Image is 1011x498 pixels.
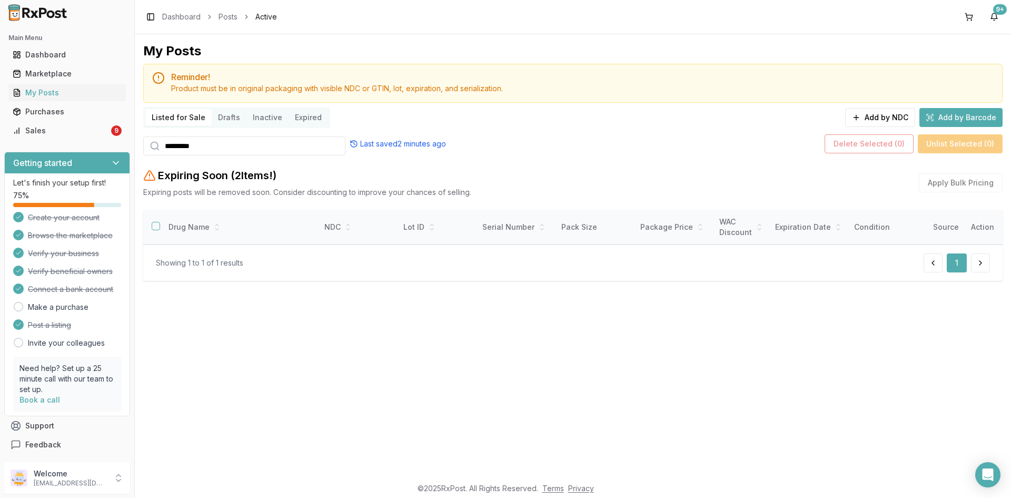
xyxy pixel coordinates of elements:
div: 9 [111,125,122,136]
th: Condition [848,210,927,245]
button: Support [4,416,130,435]
a: Privacy [568,484,594,493]
button: Dashboard [4,46,130,63]
span: Post a listing [28,320,71,330]
div: My Posts [143,43,201,60]
img: User avatar [11,470,27,486]
button: Add by NDC [845,108,915,127]
button: Feedback [4,435,130,454]
h3: Getting started [13,157,72,169]
img: RxPost Logo [4,4,72,21]
span: Verify your business [28,248,99,259]
th: Pack Size [555,210,634,245]
div: Expiration Date [775,222,841,232]
h2: Expiring Soon ( 2 Item s !) [158,168,276,183]
div: Last saved 2 minutes ago [350,139,446,149]
div: Lot ID [403,222,470,232]
p: Let's finish your setup first! [13,178,121,188]
p: [EMAIL_ADDRESS][DOMAIN_NAME] [34,479,107,487]
div: Purchases [13,106,122,117]
div: Open Intercom Messenger [975,462,1000,487]
div: Drug Name [168,222,310,232]
a: Dashboard [162,12,201,22]
div: Sales [13,125,109,136]
div: Product must be in original packaging with visible NDC or GTIN, lot, expiration, and serialization. [171,83,994,94]
nav: breadcrumb [162,12,277,22]
div: NDC [324,222,391,232]
div: Showing 1 to 1 of 1 results [156,258,243,268]
button: Inactive [246,109,289,126]
button: Drafts [212,109,246,126]
span: Create your account [28,212,100,223]
a: Purchases [8,102,126,121]
button: Sales9 [4,122,130,139]
h5: Reminder! [171,73,994,81]
a: Posts [219,12,237,22]
div: Source [933,222,973,232]
div: Package Price [640,222,707,232]
p: Need help? Set up a 25 minute call with our team to set up. [19,363,115,395]
div: WAC Discount [719,217,762,238]
a: Invite your colleagues [28,338,105,348]
p: Welcome [34,468,107,479]
button: Listed for Sale [145,109,212,126]
div: Dashboard [13,50,122,60]
span: 75 % [13,190,29,201]
div: 9+ [993,4,1007,15]
div: My Posts [13,87,122,98]
span: Verify beneficial owners [28,266,113,277]
span: Browse the marketplace [28,230,113,241]
span: Active [255,12,277,22]
a: My Posts [8,83,126,102]
h2: Main Menu [8,34,126,42]
div: Serial Number [482,222,549,232]
th: Action [963,210,1003,245]
button: 1 [947,253,967,272]
button: 9+ [986,8,1003,25]
a: Marketplace [8,64,126,83]
p: Expiring posts will be removed soon. Consider discounting to improve your chances of selling. [143,187,471,198]
a: Dashboard [8,45,126,64]
span: Connect a bank account [28,284,113,295]
button: Expired [289,109,328,126]
a: Sales9 [8,121,126,140]
button: Add by Barcode [919,108,1003,127]
a: Make a purchase [28,302,88,313]
button: Marketplace [4,65,130,82]
span: Feedback [25,440,61,450]
button: Purchases [4,103,130,120]
a: Book a call [19,395,60,404]
a: Terms [542,484,564,493]
button: My Posts [4,84,130,101]
div: Marketplace [13,69,122,79]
